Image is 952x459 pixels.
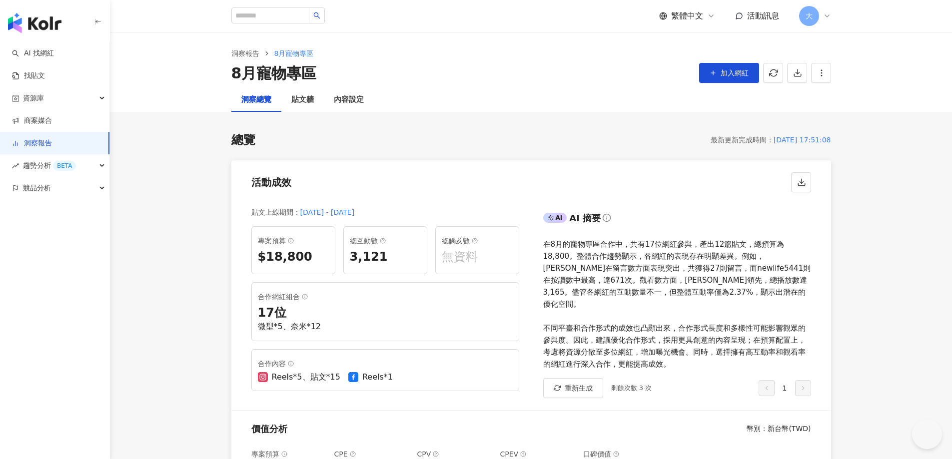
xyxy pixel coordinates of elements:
span: 趨勢分析 [23,154,76,177]
div: 洞察總覽 [241,94,271,106]
div: 無資料 [442,249,513,266]
span: search [313,12,320,19]
div: 價值分析 [251,423,287,435]
a: 找貼文 [12,71,45,81]
span: 繁體中文 [671,10,703,21]
div: $18,800 [258,249,329,266]
div: 17 位 [258,305,513,322]
span: rise [12,162,19,169]
div: 總觸及數 [442,235,513,247]
div: AI [543,213,567,223]
span: 加入網紅 [721,69,749,77]
div: 剩餘次數 3 次 [611,383,652,393]
div: 微型*5、奈米*12 [258,321,513,332]
span: 重新生成 [565,384,593,392]
a: 商案媒合 [12,116,52,126]
div: 1 [759,380,811,396]
iframe: Help Scout Beacon - Open [912,419,942,449]
div: AIAI 摘要 [543,210,811,230]
div: Reels*1 [362,372,393,383]
button: 重新生成 [543,378,603,398]
div: 內容設定 [334,94,364,106]
div: 專案預算 [258,235,329,247]
div: BETA [53,161,76,171]
div: AI 摘要 [569,212,601,224]
div: 在8月的寵物專區合作中，共有17位網紅參與，產出12篇貼文，總預算為18,800。整體合作趨勢顯示，各網紅的表現存在明顯差異。例如，[PERSON_NAME]在留言數方面表現突出，共獲得27則留... [543,238,811,370]
a: 洞察報告 [229,48,261,59]
span: 大 [806,10,813,21]
span: 活動訊息 [747,11,779,20]
div: 幣別 ： 新台幣 ( TWD ) [747,424,811,434]
div: 3,121 [350,249,421,266]
div: [DATE] 17:51:08 [774,134,831,146]
div: 8月寵物專區 [231,63,317,84]
div: 最新更新完成時間 ： [711,134,774,146]
div: 總互動數 [350,235,421,247]
img: logo [8,13,61,33]
span: 8月寵物專區 [274,49,314,57]
div: 總覽 [231,132,255,149]
button: 加入網紅 [699,63,759,83]
div: [DATE] - [DATE] [300,206,355,218]
span: 競品分析 [23,177,51,199]
div: 合作網紅組合 [258,291,513,303]
span: 資源庫 [23,87,44,109]
div: 貼文上線期間 ： [251,206,300,218]
div: 活動成效 [251,175,291,189]
a: 洞察報告 [12,138,52,148]
a: searchAI 找網紅 [12,48,54,58]
div: 合作內容 [258,358,513,370]
div: Reels*5、貼文*15 [272,372,340,383]
div: 貼文牆 [291,94,314,106]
